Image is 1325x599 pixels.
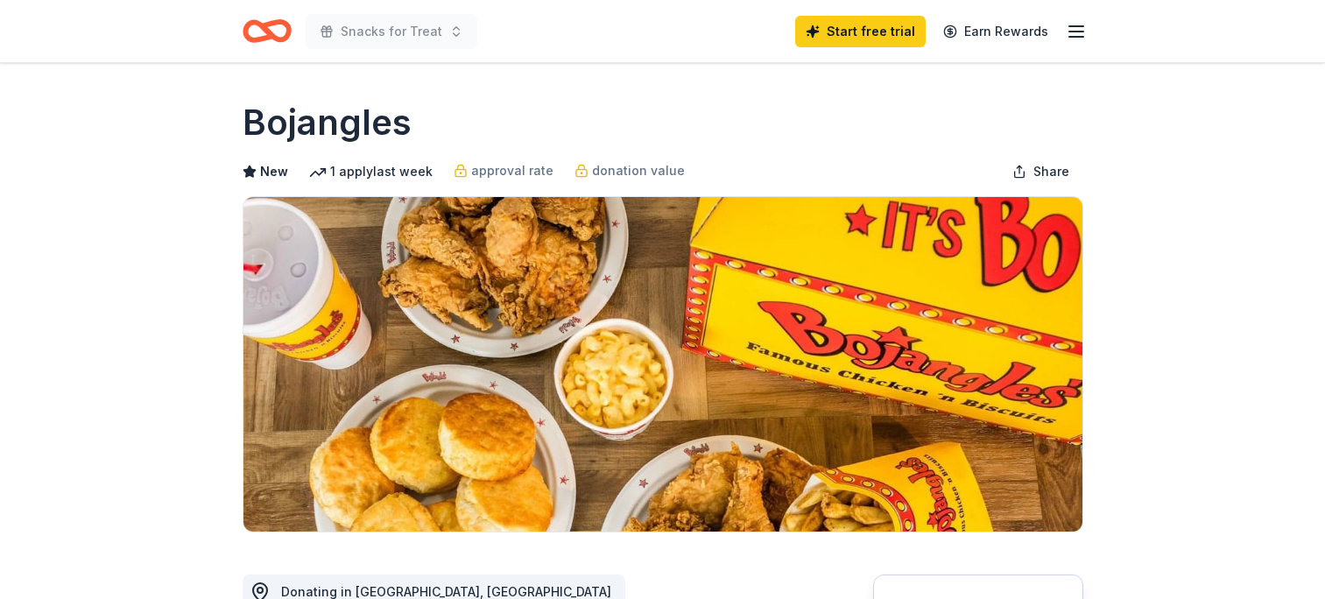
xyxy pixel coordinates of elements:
span: New [260,161,288,182]
span: Donating in [GEOGRAPHIC_DATA], [GEOGRAPHIC_DATA] [281,584,611,599]
a: approval rate [454,160,553,181]
span: Share [1033,161,1069,182]
h1: Bojangles [243,98,412,147]
span: approval rate [471,160,553,181]
button: Share [998,154,1083,189]
span: donation value [592,160,685,181]
span: Snacks for Treat [341,21,442,42]
button: Snacks for Treat [306,14,477,49]
a: donation value [574,160,685,181]
img: Image for Bojangles [243,197,1082,532]
a: Home [243,11,292,52]
div: 1 apply last week [309,161,433,182]
a: Earn Rewards [933,16,1059,47]
a: Start free trial [795,16,926,47]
